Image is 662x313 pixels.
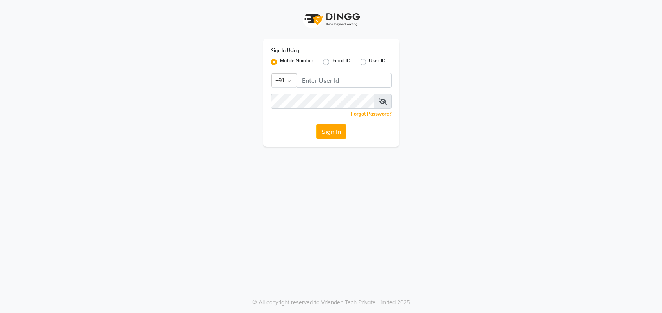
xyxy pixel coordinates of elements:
[351,111,392,117] a: Forgot Password?
[271,94,374,109] input: Username
[316,124,346,139] button: Sign In
[271,47,300,54] label: Sign In Using:
[369,57,385,67] label: User ID
[332,57,350,67] label: Email ID
[280,57,314,67] label: Mobile Number
[300,8,362,31] img: logo1.svg
[297,73,392,88] input: Username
